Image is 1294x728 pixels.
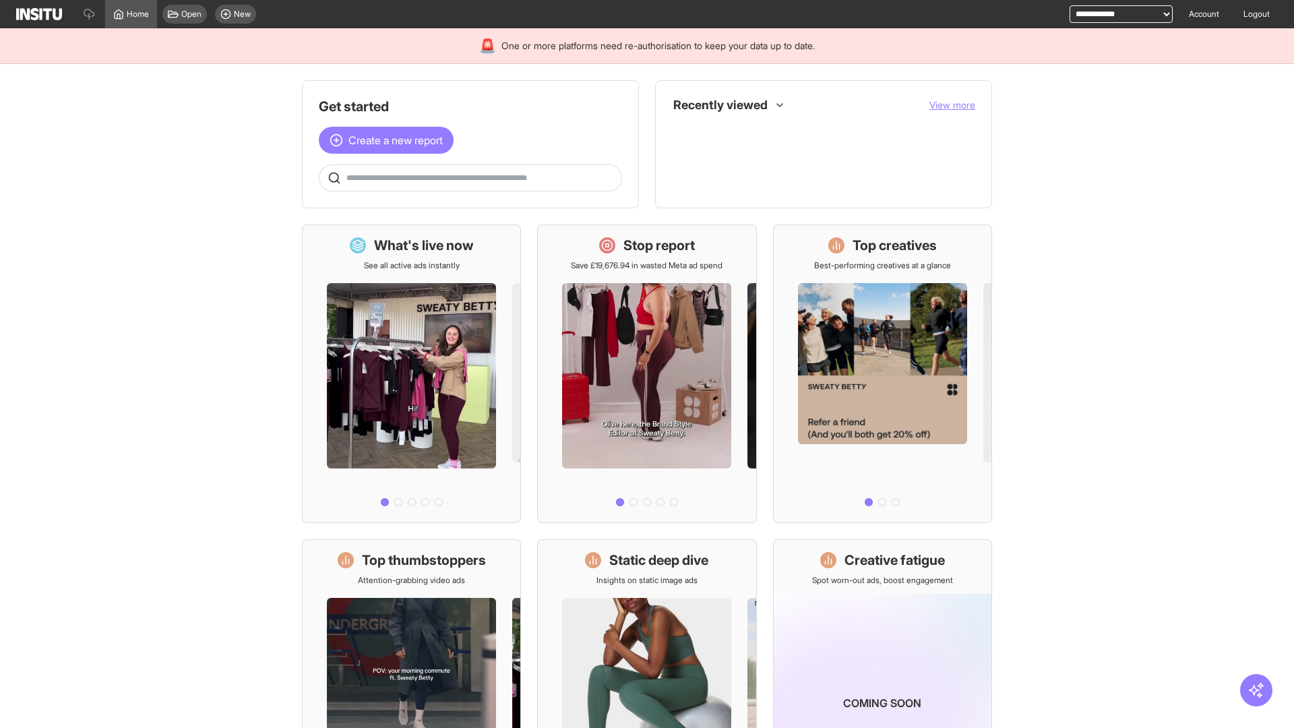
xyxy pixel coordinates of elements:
[127,9,149,20] span: Home
[929,98,975,112] button: View more
[571,260,722,271] p: Save £19,676.94 in wasted Meta ad spend
[773,224,992,523] a: Top creativesBest-performing creatives at a glance
[596,575,698,586] p: Insights on static image ads
[537,224,756,523] a: Stop reportSave £19,676.94 in wasted Meta ad spend
[358,575,465,586] p: Attention-grabbing video ads
[929,99,975,111] span: View more
[302,224,521,523] a: What's live nowSee all active ads instantly
[814,260,951,271] p: Best-performing creatives at a glance
[364,260,460,271] p: See all active ads instantly
[501,39,815,53] span: One or more platforms need re-authorisation to keep your data up to date.
[348,132,443,148] span: Create a new report
[319,127,454,154] button: Create a new report
[374,236,474,255] h1: What's live now
[479,36,496,55] div: 🚨
[853,236,937,255] h1: Top creatives
[609,551,708,570] h1: Static deep dive
[16,8,62,20] img: Logo
[181,9,202,20] span: Open
[623,236,695,255] h1: Stop report
[319,97,622,116] h1: Get started
[234,9,251,20] span: New
[362,551,486,570] h1: Top thumbstoppers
